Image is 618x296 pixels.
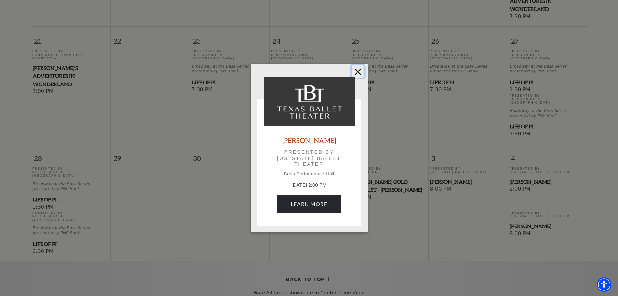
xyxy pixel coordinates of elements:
[264,171,355,177] p: Bass Performance Hall
[352,65,364,78] button: Close
[264,181,355,189] p: [DATE] 2:00 PM
[264,77,355,126] img: Peter Pan
[597,277,611,292] div: Accessibility Menu
[273,149,345,167] p: Presented by [US_STATE] Ballet Theater
[282,136,336,145] a: [PERSON_NAME]
[277,195,341,213] a: October 4, 2:00 PM Learn More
